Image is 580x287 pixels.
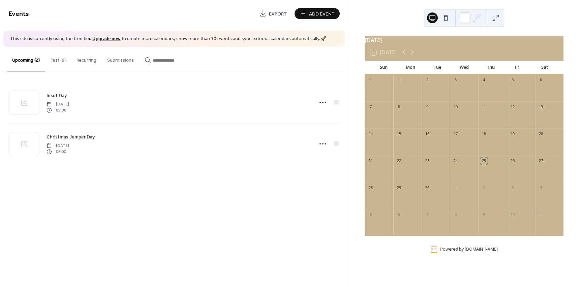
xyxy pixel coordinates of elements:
[10,36,326,42] span: This site is currently using the free tier. to create more calendars, show more than 10 events an...
[102,47,139,71] button: Submissions
[47,133,95,141] a: Christmas Jumper Day
[509,211,516,219] div: 10
[47,149,69,155] span: 08:00
[537,211,545,219] div: 11
[509,130,516,138] div: 19
[480,211,488,219] div: 9
[451,61,478,74] div: Wed
[365,36,563,44] div: [DATE]
[395,211,403,219] div: 6
[424,184,431,192] div: 30
[367,103,374,111] div: 7
[367,130,374,138] div: 14
[370,61,397,74] div: Sun
[47,133,95,140] span: Christmas Jumper Day
[505,61,531,74] div: Fri
[440,246,498,252] div: Powered by
[395,184,403,192] div: 29
[452,211,459,219] div: 8
[8,7,29,21] span: Events
[47,142,69,149] span: [DATE]
[480,103,488,111] div: 11
[92,34,121,43] a: Upgrade now
[7,47,45,71] button: Upcoming (2)
[452,157,459,165] div: 24
[537,103,545,111] div: 13
[424,130,431,138] div: 16
[424,211,431,219] div: 7
[424,103,431,111] div: 9
[47,107,69,114] span: 09:00
[47,101,69,107] span: [DATE]
[367,76,374,84] div: 31
[452,130,459,138] div: 17
[509,76,516,84] div: 5
[367,184,374,192] div: 28
[478,61,505,74] div: Thu
[45,47,71,71] button: Past (6)
[395,103,403,111] div: 8
[47,92,67,99] a: Inset Day
[269,10,287,18] span: Export
[367,211,374,219] div: 5
[480,76,488,84] div: 4
[509,157,516,165] div: 26
[452,184,459,192] div: 1
[537,130,545,138] div: 20
[395,130,403,138] div: 15
[509,184,516,192] div: 3
[395,157,403,165] div: 22
[465,246,498,252] a: [DOMAIN_NAME]
[71,47,102,71] button: Recurring
[424,76,431,84] div: 2
[452,76,459,84] div: 3
[480,130,488,138] div: 18
[254,8,292,19] a: Export
[480,184,488,192] div: 2
[452,103,459,111] div: 10
[480,157,488,165] div: 25
[367,157,374,165] div: 21
[295,8,340,19] button: Add Event
[537,184,545,192] div: 4
[395,76,403,84] div: 1
[537,76,545,84] div: 6
[397,61,424,74] div: Mon
[537,157,545,165] div: 27
[424,157,431,165] div: 23
[531,61,558,74] div: Sat
[309,10,335,18] span: Add Event
[424,61,451,74] div: Tue
[509,103,516,111] div: 12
